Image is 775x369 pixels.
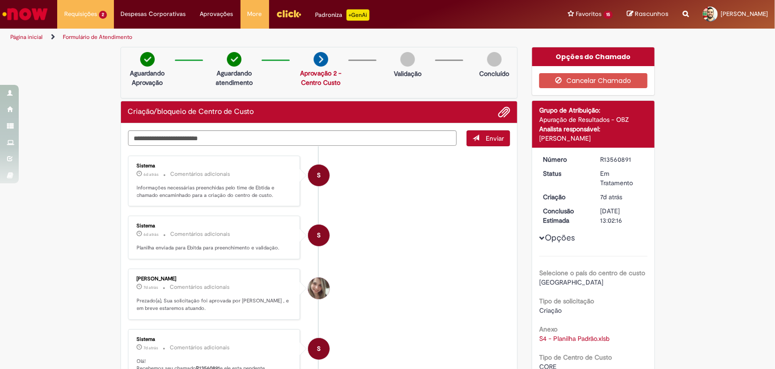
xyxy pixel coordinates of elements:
span: Requisições [64,9,97,19]
h2: Criação/bloqueio de Centro de Custo Histórico de tíquete [128,108,254,116]
p: Concluído [479,69,509,78]
time: 24/09/2025 10:02:16 [144,285,158,290]
div: Sistema [137,337,293,342]
small: Comentários adicionais [171,230,231,238]
p: Prezado(a), Sua solicitação foi aprovada por [PERSON_NAME] , e em breve estaremos atuando. [137,297,293,312]
time: 24/09/2025 16:40:11 [144,172,159,177]
b: Anexo [539,325,557,333]
span: 2 [99,11,107,19]
span: Aprovações [200,9,233,19]
span: 7d atrás [144,345,158,351]
img: img-circle-grey.png [487,52,502,67]
img: arrow-next.png [314,52,328,67]
div: Analista responsável: [539,124,647,134]
span: 6d atrás [144,232,159,237]
div: Em Tratamento [601,169,644,188]
b: Selecione o país do centro de custo [539,269,645,277]
ul: Trilhas de página [7,29,510,46]
div: [PERSON_NAME] [539,134,647,143]
span: 7d atrás [601,193,623,201]
button: Adicionar anexos [498,106,510,118]
textarea: Digite sua mensagem aqui... [128,130,457,146]
img: check-circle-green.png [227,52,241,67]
div: Sistema [137,223,293,229]
div: [PERSON_NAME] [137,276,293,282]
div: Grupo de Atribuição: [539,105,647,115]
small: Comentários adicionais [171,170,231,178]
time: 23/09/2025 17:34:22 [144,345,158,351]
span: Rascunhos [635,9,669,18]
div: Sistema [137,163,293,169]
span: S [317,224,321,247]
p: Validação [394,69,421,78]
span: S [317,338,321,360]
b: Tipo de solicitação [539,297,594,305]
button: Cancelar Chamado [539,73,647,88]
span: S [317,164,321,187]
div: 23/09/2025 18:34:06 [601,192,644,202]
div: System [308,165,330,186]
a: Aprovação 2 - Centro Custo [300,69,341,87]
img: ServiceNow [1,5,49,23]
b: Tipo de Centro de Custo [539,353,612,361]
small: Comentários adicionais [170,344,230,352]
img: check-circle-green.png [140,52,155,67]
a: Formulário de Atendimento [63,33,132,41]
time: 24/09/2025 16:15:35 [144,232,159,237]
p: Aguardando Aprovação [125,68,170,87]
div: Apuração de Resultados - OBZ [539,115,647,124]
span: 15 [603,11,613,19]
img: img-circle-grey.png [400,52,415,67]
div: R13560891 [601,155,644,164]
time: 23/09/2025 17:34:06 [601,193,623,201]
span: [GEOGRAPHIC_DATA] [539,278,603,286]
img: click_logo_yellow_360x200.png [276,7,301,21]
a: Página inicial [10,33,43,41]
dt: Status [536,169,594,178]
div: Victoria Doyle Romano [308,278,330,299]
p: Planilha enviada para Ebitda para preenchimento e validação. [137,244,293,252]
span: 6d atrás [144,172,159,177]
p: Aguardando atendimento [211,68,257,87]
div: Opções do Chamado [532,47,655,66]
span: Despesas Corporativas [121,9,186,19]
p: Informações necessárias preenchidas pelo time de Ebtida e chamado encaminhado para a criação do c... [137,184,293,199]
dt: Conclusão Estimada [536,206,594,225]
dt: Criação [536,192,594,202]
div: Padroniza [316,9,369,21]
p: +GenAi [346,9,369,21]
button: Enviar [467,130,510,146]
div: [DATE] 13:02:16 [601,206,644,225]
span: Enviar [486,134,504,143]
a: Rascunhos [627,10,669,19]
span: More [248,9,262,19]
a: Download de S4 - Planilha Padrão.xlsb [539,334,609,343]
span: Criação [539,306,562,315]
dt: Número [536,155,594,164]
div: System [308,338,330,360]
span: [PERSON_NAME] [721,10,768,18]
span: Favoritos [576,9,602,19]
span: 7d atrás [144,285,158,290]
small: Comentários adicionais [170,283,230,291]
div: System [308,225,330,246]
